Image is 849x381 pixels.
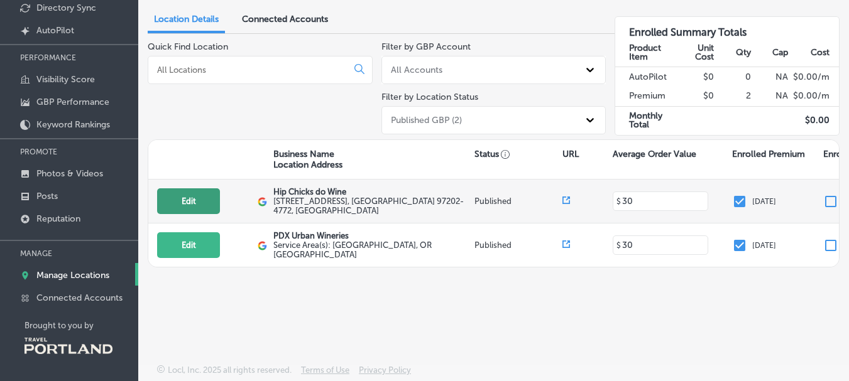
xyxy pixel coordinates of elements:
[157,188,220,214] button: Edit
[148,41,228,52] label: Quick Find Location
[273,149,342,170] p: Business Name Location Address
[616,197,621,206] p: $
[474,240,562,250] p: Published
[613,149,696,159] p: Average Order Value
[258,197,267,207] img: logo
[273,196,471,215] label: [STREET_ADDRESS] , [GEOGRAPHIC_DATA] 97202-4772, [GEOGRAPHIC_DATA]
[36,74,95,85] p: Visibility Score
[301,365,349,381] a: Terms of Use
[752,197,776,206] p: [DATE]
[36,270,109,281] p: Manage Locations
[258,241,267,250] img: logo
[752,241,776,250] p: [DATE]
[616,241,621,250] p: $
[156,64,344,75] input: All Locations
[242,14,328,24] span: Connected Accounts
[36,3,96,13] p: Directory Sync
[615,87,677,106] td: Premium
[789,106,839,134] td: $ 0.00
[752,87,789,106] td: NA
[562,149,579,159] p: URL
[25,338,112,354] img: Travel Portland
[273,240,432,259] span: Portland, OR USA
[391,65,442,75] div: All Accounts
[615,67,677,87] td: AutoPilot
[789,38,839,67] th: Cost
[391,115,462,126] div: Published GBP (2)
[25,321,138,330] p: Brought to you by
[474,196,562,206] p: Published
[789,87,839,106] td: $ 0.00 /m
[715,67,752,87] td: 0
[752,67,789,87] td: NA
[381,92,478,102] label: Filter by Location Status
[36,97,109,107] p: GBP Performance
[715,38,752,67] th: Qty
[36,168,103,179] p: Photos & Videos
[732,149,805,159] p: Enrolled Premium
[36,292,123,303] p: Connected Accounts
[629,43,661,62] strong: Product Item
[36,25,74,36] p: AutoPilot
[381,41,471,52] label: Filter by GBP Account
[273,231,471,240] p: PDX Urban Wineries
[36,191,58,201] p: Posts
[359,365,411,381] a: Privacy Policy
[677,38,715,67] th: Unit Cost
[677,67,715,87] td: $0
[474,149,562,159] p: Status
[615,17,839,38] h3: Enrolled Summary Totals
[615,106,677,134] td: Monthly Total
[677,87,715,106] td: $0
[715,87,752,106] td: 2
[157,232,220,258] button: Edit
[752,38,789,67] th: Cap
[154,14,219,24] span: Location Details
[168,365,292,375] p: Locl, Inc. 2025 all rights reserved.
[273,187,471,196] p: Hip Chicks do Wine
[36,213,80,224] p: Reputation
[789,67,839,87] td: $ 0.00 /m
[36,119,110,130] p: Keyword Rankings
